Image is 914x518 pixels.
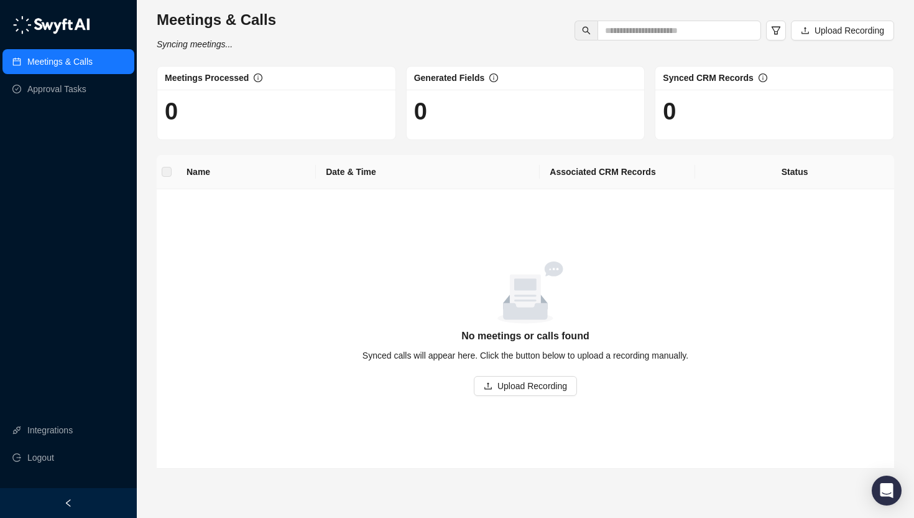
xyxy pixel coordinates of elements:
span: Meetings Processed [165,73,249,83]
span: Upload Recording [497,379,567,393]
h1: 0 [663,97,886,126]
span: left [64,499,73,507]
span: Upload Recording [815,24,884,37]
span: Logout [27,445,54,470]
span: Synced CRM Records [663,73,753,83]
span: upload [801,26,810,35]
span: Synced calls will appear here. Click the button below to upload a recording manually. [362,351,688,360]
h5: No meetings or calls found [172,329,879,344]
button: Upload Recording [791,21,894,40]
th: Associated CRM Records [540,155,695,189]
span: search [582,26,591,35]
span: info-circle [759,73,767,82]
th: Name [177,155,316,189]
a: Integrations [27,418,73,443]
i: Syncing meetings... [157,39,233,49]
span: filter [771,26,781,35]
span: info-circle [489,73,498,82]
th: Status [695,155,894,189]
h1: 0 [414,97,637,126]
span: info-circle [254,73,262,82]
h3: Meetings & Calls [157,10,276,30]
span: logout [12,453,21,462]
a: Approval Tasks [27,77,86,101]
div: Open Intercom Messenger [872,476,902,506]
h1: 0 [165,97,388,126]
img: logo-05li4sbe.png [12,16,90,34]
span: Generated Fields [414,73,485,83]
a: Meetings & Calls [27,49,93,74]
button: Upload Recording [474,376,577,396]
th: Date & Time [316,155,540,189]
span: upload [484,382,492,390]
